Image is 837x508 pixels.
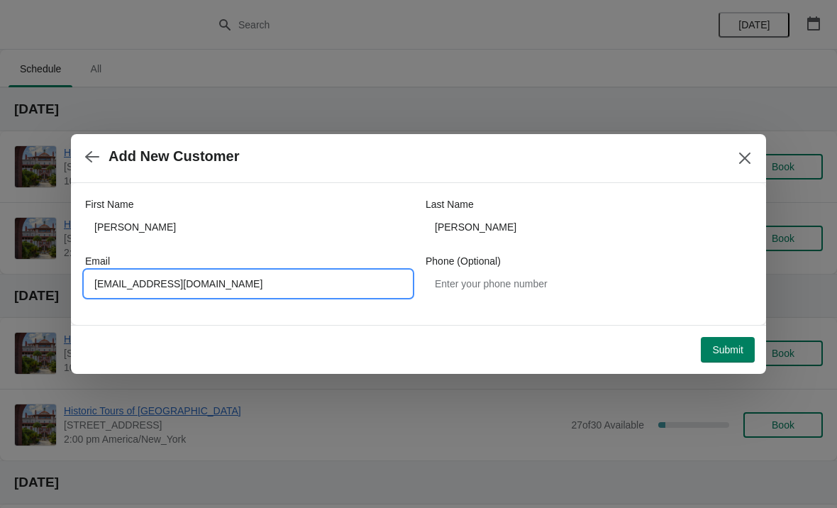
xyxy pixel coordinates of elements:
h2: Add New Customer [109,148,239,165]
button: Submit [701,337,755,363]
input: Smith [426,214,752,240]
label: Phone (Optional) [426,254,501,268]
label: Email [85,254,110,268]
button: Close [732,145,758,171]
label: Last Name [426,197,474,211]
span: Submit [712,344,743,355]
input: John [85,214,411,240]
label: First Name [85,197,133,211]
input: Enter your phone number [426,271,752,297]
input: Enter your email [85,271,411,297]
